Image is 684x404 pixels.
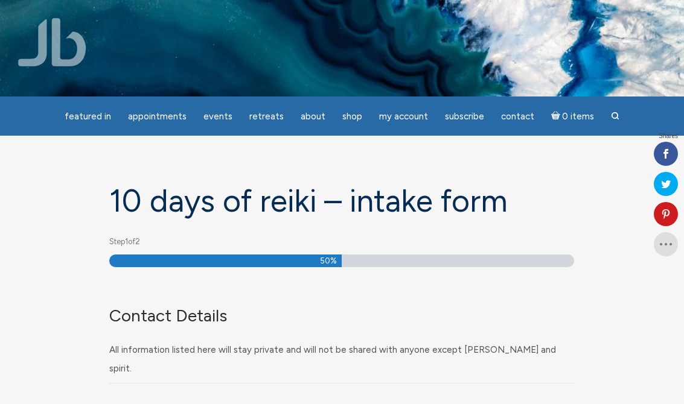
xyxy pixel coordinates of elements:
span: Appointments [128,111,187,122]
span: Retreats [249,111,284,122]
h1: 10 days of Reiki – Intake form [109,184,574,218]
span: 0 items [562,112,594,121]
a: About [293,105,333,128]
span: Events [203,111,232,122]
h3: Contact Details [109,306,564,326]
span: Shares [659,133,678,139]
span: 1 [125,237,128,246]
img: Jamie Butler. The Everyday Medium [18,18,86,66]
span: 50% [320,254,337,267]
a: Shop [335,105,369,128]
span: featured in [65,111,111,122]
i: Cart [551,111,563,122]
a: Cart0 items [544,104,602,128]
span: Shop [342,111,362,122]
a: Events [196,105,240,128]
a: My Account [372,105,435,128]
span: My Account [379,111,428,122]
a: Appointments [121,105,194,128]
a: Contact [494,105,542,128]
a: featured in [57,105,118,128]
span: About [301,111,325,122]
a: Subscribe [438,105,491,128]
span: 2 [135,237,140,246]
span: Contact [501,111,534,122]
div: All information listed here will stay private and will not be shared with anyone except [PERSON_N... [109,333,564,377]
a: Retreats [242,105,291,128]
span: Subscribe [445,111,484,122]
p: Step of [109,233,574,251]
